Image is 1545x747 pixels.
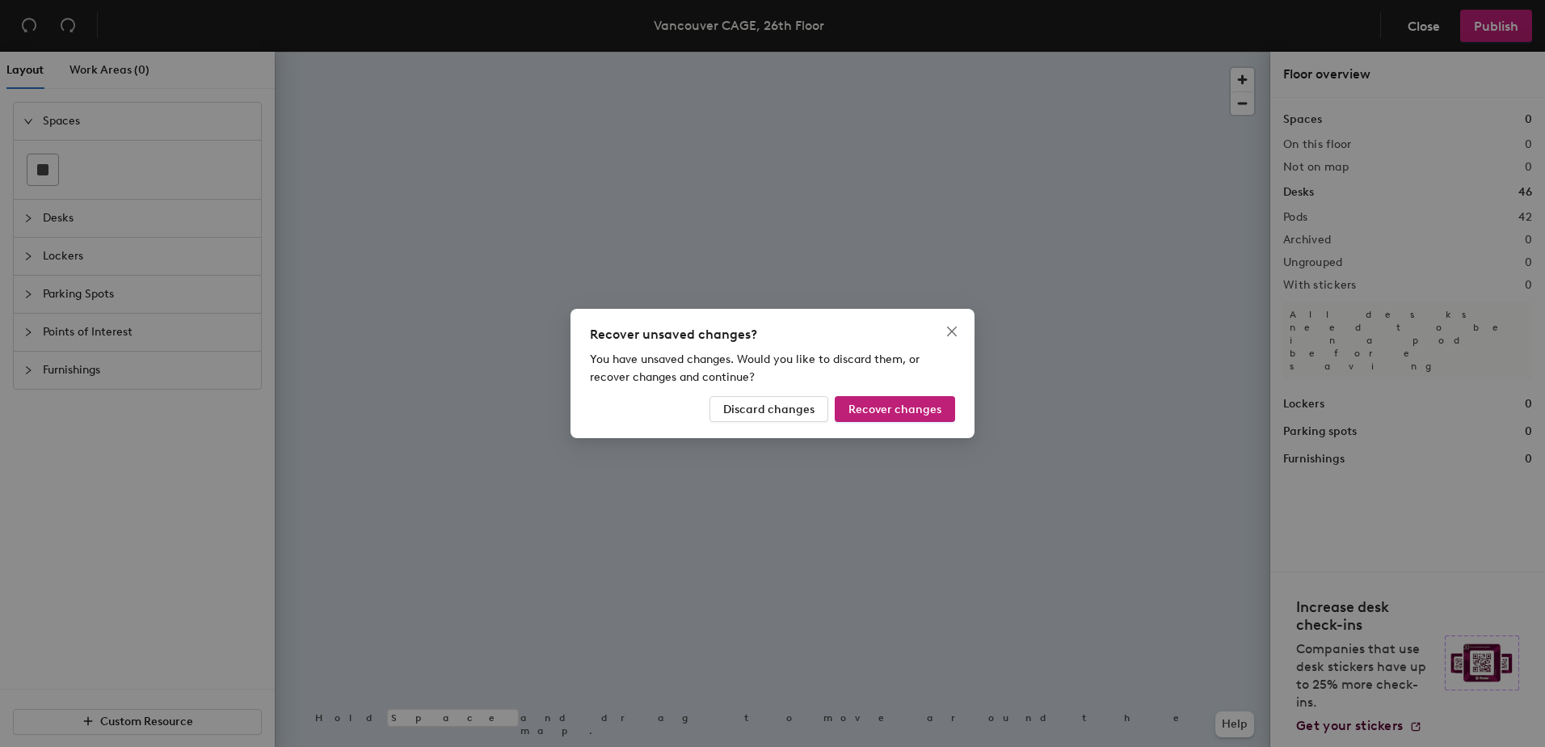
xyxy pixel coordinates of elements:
span: Close [939,325,965,338]
span: You have unsaved changes. Would you like to discard them, or recover changes and continue? [590,352,920,384]
button: Recover changes [835,396,955,422]
span: Discard changes [723,403,815,416]
button: Close [939,319,965,344]
span: close [945,325,958,338]
span: Recover changes [848,403,941,416]
button: Discard changes [709,396,828,422]
div: Recover unsaved changes? [590,325,955,344]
